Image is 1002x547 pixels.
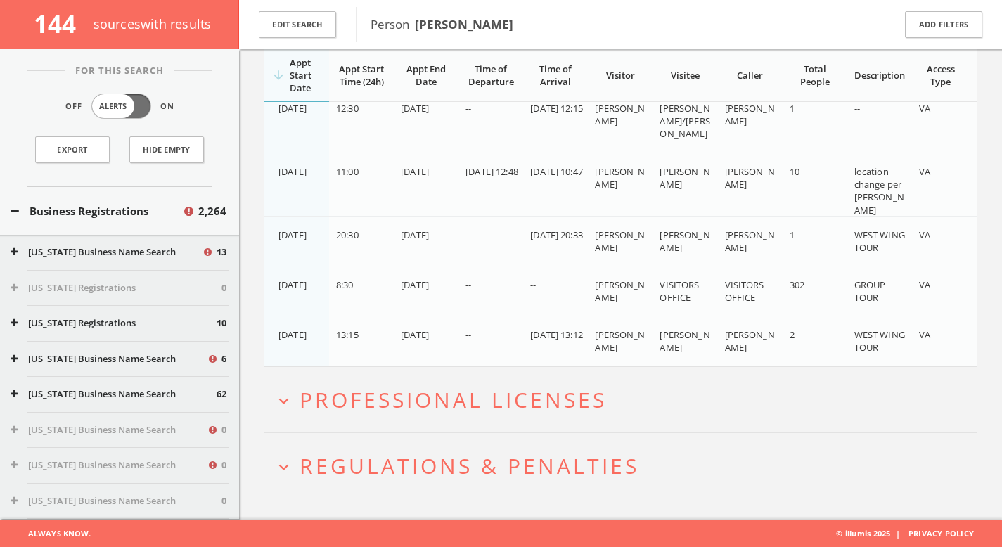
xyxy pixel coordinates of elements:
span: 144 [34,7,88,40]
span: 62 [217,387,226,401]
span: [DATE] [401,165,429,178]
span: [DATE] 12:15 [530,102,583,115]
button: [US_STATE] Business Name Search [11,423,207,437]
span: [PERSON_NAME] [725,229,775,254]
a: Privacy Policy [908,528,974,539]
span: 0 [221,458,226,472]
span: [PERSON_NAME] [595,102,645,127]
span: 13:15 [336,328,359,341]
span: [DATE] [278,102,307,115]
span: [DATE] 13:12 [530,328,583,341]
span: 2,264 [198,203,226,219]
button: [US_STATE] Business Name Search [11,494,221,508]
span: [PERSON_NAME] [595,165,645,191]
span: 8:30 [336,278,354,291]
span: Time of Departure [468,63,514,88]
button: [US_STATE] Business Name Search [11,387,217,401]
i: arrow_downward [271,68,285,82]
span: [DATE] [278,328,307,341]
span: -- [465,229,471,241]
span: [PERSON_NAME] [595,229,645,254]
span: GROUP TOUR [854,278,886,304]
span: Description [854,69,905,82]
span: [PERSON_NAME] [595,328,645,354]
span: | [890,528,906,539]
span: 13 [217,245,226,259]
span: [PERSON_NAME] [595,278,645,304]
button: Add Filters [905,11,982,39]
span: Regulations & Penalties [300,451,639,480]
span: VA [919,102,930,115]
span: [PERSON_NAME]/[PERSON_NAME] [660,102,709,140]
span: WEST WING TOUR [854,229,905,254]
span: 11:00 [336,165,359,178]
span: [DATE] [278,229,307,241]
span: 0 [221,423,226,437]
span: -- [465,328,471,341]
span: Access Type [927,63,955,88]
span: WEST WING TOUR [854,328,905,354]
button: [US_STATE] Business Name Search [11,352,207,366]
span: Total People [800,63,830,88]
span: 12:30 [336,102,359,115]
span: 0 [221,494,226,508]
span: -- [530,278,536,291]
span: Appt Start Date [290,56,311,94]
span: 20:30 [336,229,359,241]
span: Visitor [606,69,635,82]
span: Appt Start Time (24h) [339,63,384,88]
span: VA [919,229,930,241]
span: [PERSON_NAME] [660,165,709,191]
span: 302 [790,278,804,291]
button: [US_STATE] Registrations [11,281,221,295]
span: 0 [221,281,226,295]
a: Export [35,136,110,163]
span: [PERSON_NAME] [725,328,775,354]
span: 1 [790,229,795,241]
button: Business Registrations [11,203,182,219]
span: [DATE] 12:48 [465,165,518,178]
span: VA [919,165,930,178]
i: expand_more [274,392,293,411]
span: [DATE] 10:47 [530,165,583,178]
span: Visitee [671,69,700,82]
span: VISITORS OFFICE [660,278,699,304]
button: [US_STATE] Business Name Search [11,458,207,472]
button: [US_STATE] Business Name Search [11,245,202,259]
span: [DATE] [401,278,429,291]
button: [US_STATE] Registrations [11,316,217,330]
span: Time of Arrival [539,63,572,88]
span: 10 [790,165,799,178]
span: -- [465,278,471,291]
span: source s with results [94,15,212,32]
button: expand_moreProfessional Licenses [274,388,977,411]
span: [PERSON_NAME] [725,102,775,127]
span: VISITORS OFFICE [725,278,764,304]
button: expand_moreRegulations & Penalties [274,454,977,477]
span: 6 [221,352,226,366]
span: For This Search [65,64,174,78]
span: 1 [790,102,795,115]
span: [DATE] [401,229,429,241]
span: [DATE] [278,278,307,291]
span: location change per [PERSON_NAME] [854,165,904,217]
span: [DATE] 20:33 [530,229,583,241]
button: Hide Empty [129,136,204,163]
span: [PERSON_NAME] [660,328,709,354]
span: 10 [217,316,226,330]
span: [PERSON_NAME] [660,229,709,254]
span: -- [465,102,471,115]
i: expand_more [274,458,293,477]
span: Professional Licenses [300,385,607,414]
span: [DATE] [278,165,307,178]
span: Appt End Date [406,63,446,88]
span: On [160,101,174,112]
span: VA [919,278,930,291]
b: [PERSON_NAME] [415,16,513,32]
button: Edit Search [259,11,336,39]
span: Person [371,16,513,32]
span: [DATE] [401,102,429,115]
span: VA [919,328,930,341]
span: [DATE] [401,328,429,341]
span: 2 [790,328,795,341]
